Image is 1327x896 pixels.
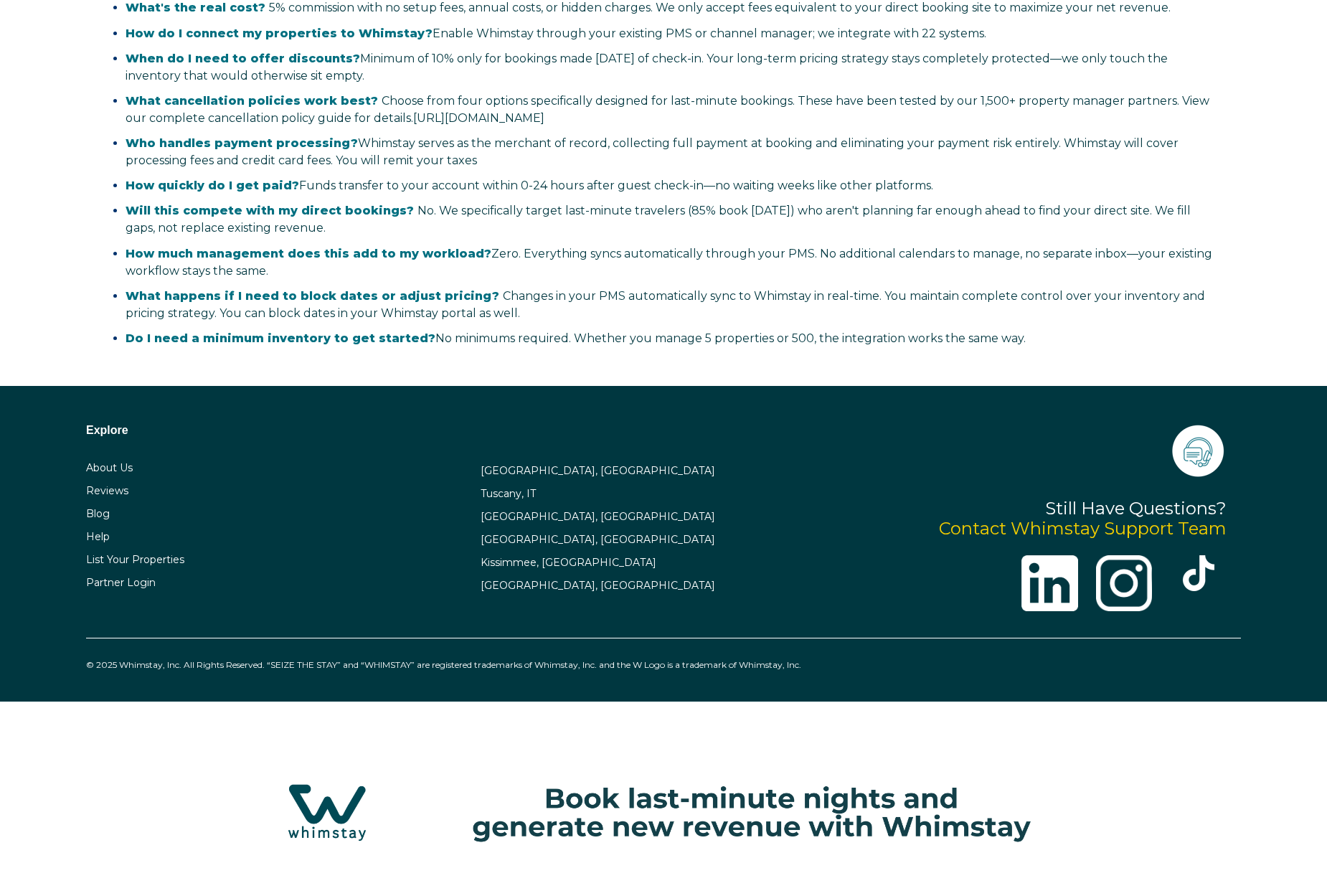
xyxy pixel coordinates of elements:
[413,111,544,125] a: Vínculo https://salespage.whimstay.com/cancellation-policy-options
[126,289,1205,320] span: Changes in your PMS automatically sync to Whimstay in real-time. You maintain complete control ov...
[86,424,128,436] span: Explore
[86,530,110,543] a: Help
[126,94,1209,125] span: Choose from four options specifically designed for last-minute bookings. These have been tested b...
[86,576,156,589] a: Partner Login
[481,464,715,477] a: [GEOGRAPHIC_DATA], [GEOGRAPHIC_DATA]
[226,766,1101,859] img: Hubspot header for SSOB (4)
[126,247,491,260] strong: How much management does this add to my workload?
[126,27,986,40] span: Enable Whimstay through your existing PMS or channel manager; we integrate with 22 systems.
[126,27,433,40] strong: How do I connect my properties to Whimstay?
[126,1,1171,14] span: 5% commission with no setup fees, annual costs, or hidden charges. We only accept fees equivalent...
[86,461,133,474] a: About Us
[126,52,1168,82] span: only for bookings made [DATE] of check-in. Your long-term pricing strategy stays completely prote...
[126,94,378,108] span: What cancellation policies work best?
[1096,555,1152,611] img: instagram
[481,510,715,523] a: [GEOGRAPHIC_DATA], [GEOGRAPHIC_DATA]
[126,1,265,14] span: What's the real cost?
[360,52,454,65] span: Minimum of 10%
[86,507,110,520] a: Blog
[481,533,715,546] a: [GEOGRAPHIC_DATA], [GEOGRAPHIC_DATA]
[939,518,1227,539] a: Contact Whimstay Support Team
[1169,422,1227,479] img: icons-21
[126,247,1212,278] span: Zero. Everything syncs automatically through your PMS. No additional calendars to manage, no sepa...
[126,179,299,192] strong: How quickly do I get paid?
[126,289,499,303] span: What happens if I need to block dates or adjust pricing?
[126,136,1179,167] span: Whimstay serves as the merchant of record, collecting full payment at booking and eliminating you...
[86,484,128,497] a: Reviews
[1181,555,1217,591] img: tik-tok
[126,136,358,150] strong: Who handles payment processing?
[86,659,801,670] span: © 2025 Whimstay, Inc. All Rights Reserved. “SEIZE THE STAY” and “WHIMSTAY” are registered tradema...
[126,331,1026,345] span: No minimums required. Whether you manage 5 properties or 500, the integration works the same way.
[481,556,656,569] a: Kissimmee, [GEOGRAPHIC_DATA]
[126,331,435,345] strong: Do I need a minimum inventory to get started?
[126,52,360,65] strong: When do I need to offer discounts?
[1021,555,1077,611] img: linkedin-logo
[126,204,414,217] span: Will this compete with my direct bookings?
[481,579,715,592] a: [GEOGRAPHIC_DATA], [GEOGRAPHIC_DATA]
[1045,498,1227,519] span: Still Have Questions?
[86,553,184,566] a: List Your Properties
[126,204,1191,235] span: No. We specifically target last-minute travelers (85% book [DATE]) who aren't planning far enough...
[481,487,536,500] a: Tuscany, IT
[126,179,933,192] span: Funds transfer to your account within 0-24 hours after guest check-in—no waiting weeks like other...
